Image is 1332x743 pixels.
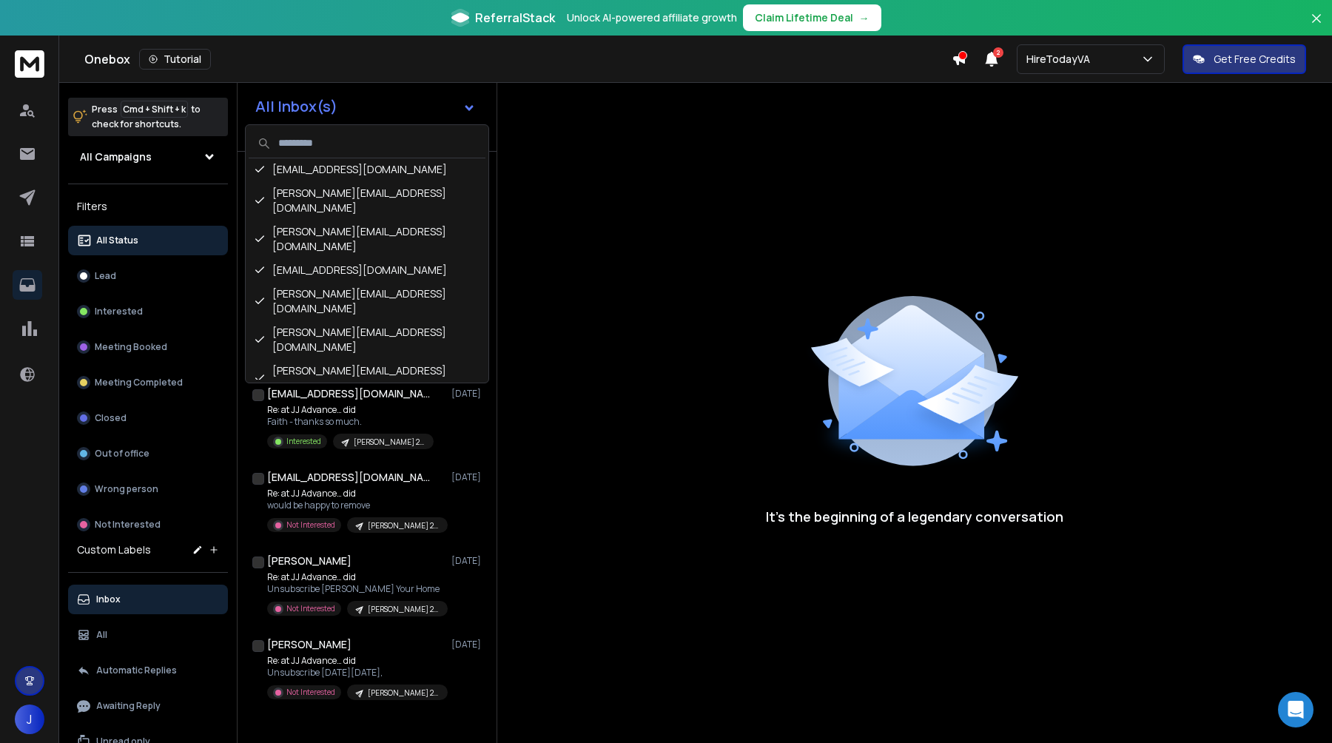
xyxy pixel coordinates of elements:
button: Tutorial [139,49,211,70]
div: [PERSON_NAME][EMAIL_ADDRESS][DOMAIN_NAME] [249,320,485,359]
button: Close banner [1307,9,1326,44]
h1: All Inbox(s) [255,99,337,114]
p: Wrong person [95,483,158,495]
p: [DATE] [451,639,485,650]
p: [DATE] [451,471,485,483]
div: [EMAIL_ADDRESS][DOMAIN_NAME] [249,258,485,282]
p: Not Interested [286,603,335,614]
div: Onebox [84,49,952,70]
div: [PERSON_NAME][EMAIL_ADDRESS][DOMAIN_NAME] [249,220,485,258]
p: [PERSON_NAME] 2025 Followup [368,520,439,531]
p: Unlock AI-powered affiliate growth [567,10,737,25]
p: Re: at JJ Advance… did [267,571,445,583]
p: Not Interested [286,520,335,531]
p: Get Free Credits [1214,52,1296,67]
span: ReferralStack [475,9,555,27]
p: Meeting Completed [95,377,183,389]
h3: Custom Labels [77,542,151,557]
p: All [96,629,107,641]
p: [DATE] [451,555,485,567]
p: Automatic Replies [96,665,177,676]
p: Out of office [95,448,149,460]
p: Interested [286,436,321,447]
p: Faith - thanks so much. [267,416,434,428]
div: [PERSON_NAME][EMAIL_ADDRESS][DOMAIN_NAME] [249,359,485,397]
p: All Status [96,235,138,246]
p: Not Interested [95,519,161,531]
p: [DATE] [451,388,485,400]
p: Re: at JJ Advance… did [267,404,434,416]
button: Claim Lifetime Deal [743,4,881,31]
p: Press to check for shortcuts. [92,102,201,132]
h1: All Campaigns [80,149,152,164]
span: 2 [993,47,1003,58]
p: Interested [95,306,143,317]
h1: [EMAIL_ADDRESS][DOMAIN_NAME] [267,386,430,401]
p: Unsubscribe [PERSON_NAME] Your Home [267,583,445,595]
p: [PERSON_NAME] 2025 Followup [368,604,439,615]
p: Meeting Booked [95,341,167,353]
p: Inbox [96,594,121,605]
div: [PERSON_NAME][EMAIL_ADDRESS][DOMAIN_NAME] [249,282,485,320]
p: Re: at JJ Advance… did [267,655,445,667]
p: Awaiting Reply [96,700,161,712]
div: [EMAIL_ADDRESS][DOMAIN_NAME] [249,158,485,181]
p: [PERSON_NAME] 2025 Followup [354,437,425,448]
p: It’s the beginning of a legendary conversation [766,506,1063,527]
h1: [EMAIL_ADDRESS][DOMAIN_NAME] [267,470,430,485]
p: Closed [95,412,127,424]
p: [PERSON_NAME] 2025 Followup [368,687,439,699]
p: Lead [95,270,116,282]
h1: [PERSON_NAME] [267,554,351,568]
span: J [15,705,44,734]
span: Cmd + Shift + k [121,101,188,118]
p: HireTodayVA [1026,52,1096,67]
h3: Filters [68,196,228,217]
p: Re: at JJ Advance… did [267,488,445,500]
div: [PERSON_NAME][EMAIL_ADDRESS][DOMAIN_NAME] [249,181,485,220]
span: → [859,10,869,25]
p: Unsubscribe [DATE][DATE], [267,667,445,679]
h1: [PERSON_NAME] [267,637,351,652]
p: would be happy to remove [267,500,445,511]
div: Open Intercom Messenger [1278,692,1313,727]
p: Not Interested [286,687,335,698]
